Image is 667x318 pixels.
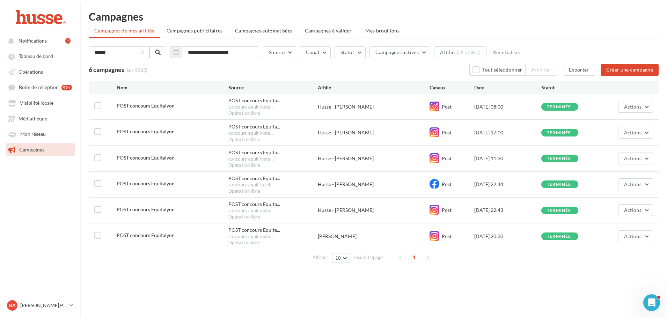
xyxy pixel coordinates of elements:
span: 6 campagnes [89,66,124,73]
div: Husse - [PERSON_NAME] [318,181,430,188]
button: Tout sélectionner [469,64,525,76]
a: Boîte de réception 99+ [4,81,76,94]
div: terminée [547,131,571,135]
iframe: Intercom live chat [643,294,660,311]
button: Actions [618,230,653,242]
button: Actions [618,101,653,113]
span: Mon réseau [20,131,46,137]
span: POST concours Equitalyon [117,206,175,212]
span: POST concours Equitalyon [117,155,175,161]
button: Canal [300,46,331,58]
span: concours equit faceb... [228,182,275,188]
div: Opération libre [228,240,318,246]
div: [DATE] 22:43 [474,207,541,214]
span: 10 [335,255,341,261]
div: Source [228,84,318,91]
div: Affilié [318,84,430,91]
span: résultats/page [354,254,383,261]
button: 10 [332,253,350,263]
span: Actions [624,155,642,161]
span: POST concours Equitalyon [117,232,175,238]
span: Campagnes à valider [305,27,352,34]
span: Actions [624,130,642,135]
span: Visibilité locale [20,100,53,106]
h1: Campagnes [89,11,659,22]
span: POST concours Equita... [228,175,280,182]
div: Nom [117,84,228,91]
div: Statut [541,84,608,91]
button: Actions [618,178,653,190]
span: Campagnes actives [375,49,419,55]
a: Mon réseau [4,127,76,140]
div: Date [474,84,541,91]
div: Opération libre [228,214,318,220]
span: concours equit insta... [228,156,274,162]
div: [DATE] 22:44 [474,181,541,188]
span: Post [442,207,452,213]
span: Actions [624,233,642,239]
div: Husse - [PERSON_NAME] [318,155,430,162]
span: concours equit insta... [228,208,274,214]
button: Affiliés(52 affiliés) [434,46,486,58]
span: POST concours Equita... [228,227,280,234]
span: Campagnes [19,147,44,153]
button: Créer une campagne [601,64,659,76]
span: Opérations [19,69,43,75]
div: (52 affiliés) [457,50,481,55]
div: Opération libre [228,162,318,169]
button: Actions [618,153,653,164]
span: POST concours Equitalyon [117,180,175,186]
span: Campagnes publicitaires [167,28,223,34]
div: [DATE] 20:30 [474,233,541,240]
button: Archiver [525,64,557,76]
span: (sur 9365) [125,67,147,73]
a: Ba [PERSON_NAME] Page [6,299,75,312]
span: concours equit insta... [228,234,274,240]
div: terminée [547,105,571,109]
span: concours equit insta... [228,104,274,110]
span: Tableau de bord [19,53,53,59]
span: Actions [624,181,642,187]
a: Médiathèque [4,112,76,125]
span: Post [442,130,452,135]
span: Actions [624,207,642,213]
span: Afficher [313,254,328,261]
div: terminée [547,182,571,187]
div: Husse - [PERSON_NAME] [318,207,430,214]
div: [DATE] 17:00 [474,129,541,136]
span: POST concours Equita... [228,97,280,104]
span: Mes brouillons [365,28,400,34]
span: Boîte de réception [19,84,59,90]
div: [DATE] 11:30 [474,155,541,162]
div: Opération libre [228,188,318,194]
p: [PERSON_NAME] Page [20,302,67,309]
span: POST concours Equita... [228,149,280,156]
button: Campagnes actives [369,46,430,58]
span: Actions [624,104,642,110]
button: Actions [618,204,653,216]
button: Actions [618,127,653,139]
button: Notifications 1 [4,34,73,47]
span: Notifications [19,38,47,44]
button: Exporter [563,64,595,76]
div: 1 [65,38,71,44]
button: Réinitialiser [490,48,524,57]
a: Tableau de bord [4,50,76,62]
div: terminée [547,156,571,161]
div: terminée [547,234,571,239]
span: Post [442,104,452,110]
div: Opération libre [228,136,318,143]
span: Médiathèque [19,116,47,121]
div: [PERSON_NAME] [318,233,430,240]
span: POST concours Equitalyon [117,128,175,134]
div: Opération libre [228,110,318,117]
div: 99+ [61,85,72,90]
div: Husse - [PERSON_NAME] [318,103,430,110]
span: Post [442,181,452,187]
a: Campagnes [4,143,76,156]
a: Opérations [4,65,76,78]
a: Visibilité locale [4,96,76,109]
span: POST concours Equita... [228,123,280,130]
span: Post [442,155,452,161]
span: concours equit insta... [228,130,274,136]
